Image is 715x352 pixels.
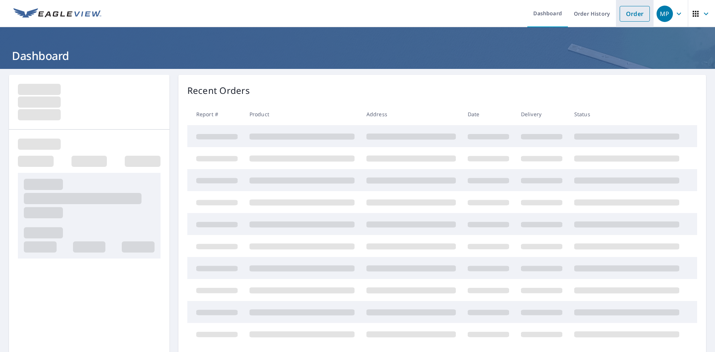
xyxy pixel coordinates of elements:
[515,103,568,125] th: Delivery
[244,103,360,125] th: Product
[620,6,650,22] a: Order
[187,84,250,97] p: Recent Orders
[568,103,685,125] th: Status
[13,8,101,19] img: EV Logo
[657,6,673,22] div: MP
[9,48,706,63] h1: Dashboard
[360,103,462,125] th: Address
[187,103,244,125] th: Report #
[462,103,515,125] th: Date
